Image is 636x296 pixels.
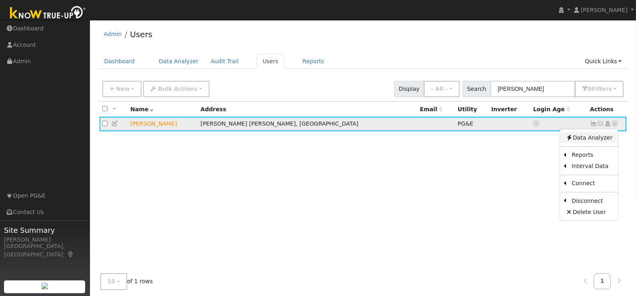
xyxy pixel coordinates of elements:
a: Data Analyzer [153,54,205,69]
a: Disconnect [566,195,618,206]
a: Login As [604,120,611,127]
button: New [102,81,142,97]
a: Connect [566,178,618,189]
img: Know True-Up [6,4,90,22]
span: Display [394,81,424,97]
a: Admin [104,31,122,37]
a: Other actions [612,120,619,128]
button: 10 [100,274,127,290]
span: s [608,86,612,92]
div: [GEOGRAPHIC_DATA], [GEOGRAPHIC_DATA] [4,242,86,259]
td: [PERSON_NAME] [PERSON_NAME], [GEOGRAPHIC_DATA] [198,117,417,132]
div: Inverter [491,105,528,114]
a: Quick Links [579,54,628,69]
span: [PERSON_NAME] [581,7,628,13]
a: Interval Data [566,161,618,172]
span: New [116,86,130,92]
span: Name [130,106,154,112]
span: Site Summary [4,225,86,236]
i: No email address [597,121,604,126]
span: of 1 rows [100,274,153,290]
a: Users [257,54,285,69]
td: Lead [128,117,198,132]
div: Actions [590,105,624,114]
button: - All - [424,81,460,97]
div: [PERSON_NAME] [4,236,86,244]
button: 0Filters [575,81,624,97]
span: PG&E [458,120,473,127]
a: Reports [297,54,330,69]
div: Address [201,105,415,114]
a: Delete User [560,206,618,218]
span: Email [420,106,442,112]
a: Data Analyzer [560,132,618,143]
a: Audit Trail [205,54,245,69]
a: Dashboard [98,54,141,69]
span: 10 [108,278,116,285]
button: Bulk Actions [143,81,209,97]
a: Edit User [112,120,119,127]
a: Map [67,251,74,258]
span: Filter [592,86,612,92]
a: No login access [533,120,540,127]
a: 1 [594,274,611,289]
input: Search [490,81,575,97]
a: Users [130,30,152,39]
img: retrieve [42,283,48,289]
a: Show Graph [590,120,597,127]
span: Search [463,81,491,97]
span: Days since last login [533,106,570,112]
div: Utility [458,105,486,114]
span: Bulk Actions [158,86,197,92]
a: Reports [566,150,618,161]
